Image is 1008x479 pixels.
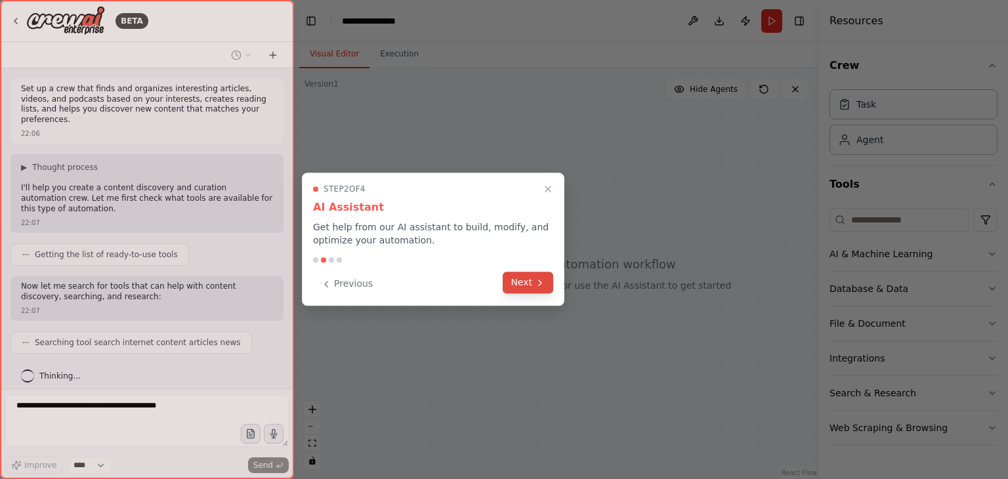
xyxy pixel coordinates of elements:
span: Step 2 of 4 [324,184,366,194]
p: Get help from our AI assistant to build, modify, and optimize your automation. [313,220,553,247]
button: Previous [313,273,381,295]
h3: AI Assistant [313,199,553,215]
button: Hide left sidebar [302,12,320,30]
button: Next [503,272,553,293]
button: Close walkthrough [540,181,556,197]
